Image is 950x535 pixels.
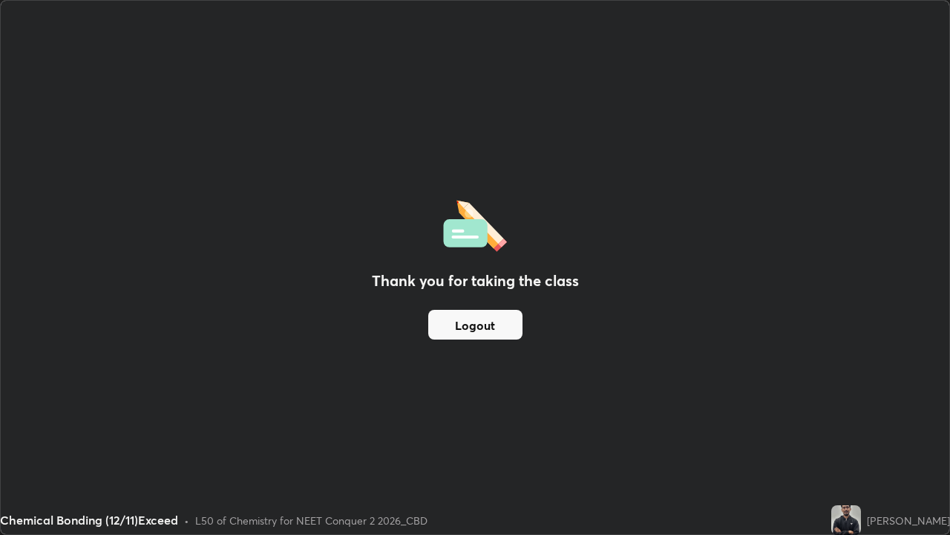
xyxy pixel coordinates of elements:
[831,505,861,535] img: 213def5e5dbf4e79a6b4beccebb68028.jpg
[195,513,427,528] div: L50 of Chemistry for NEET Conquer 2 2026_CBD
[184,513,189,528] div: •
[372,270,579,292] h2: Thank you for taking the class
[428,310,522,340] button: Logout
[443,195,507,252] img: offlineFeedback.1438e8b3.svg
[867,513,950,528] div: [PERSON_NAME]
